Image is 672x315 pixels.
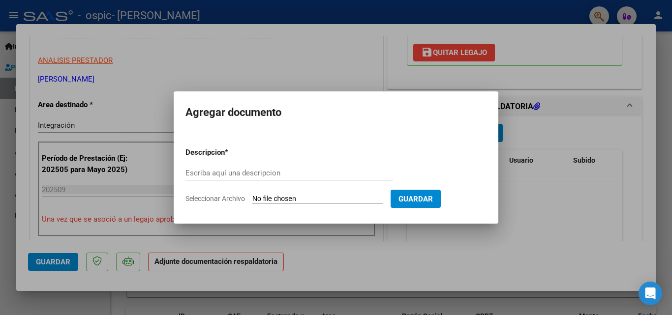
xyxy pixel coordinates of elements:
p: Descripcion [185,147,276,158]
div: Open Intercom Messenger [639,282,662,305]
span: Guardar [398,195,433,203]
button: Guardar [391,190,441,208]
span: Seleccionar Archivo [185,195,245,202]
h2: Agregar documento [185,103,487,122]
